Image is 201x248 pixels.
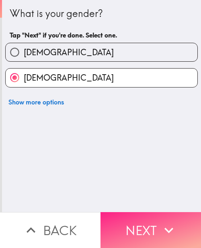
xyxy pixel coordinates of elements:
button: [DEMOGRAPHIC_DATA] [6,43,197,61]
div: What is your gender? [10,7,193,21]
button: [DEMOGRAPHIC_DATA] [6,69,197,87]
button: Show more options [5,94,67,110]
span: [DEMOGRAPHIC_DATA] [24,47,114,58]
span: [DEMOGRAPHIC_DATA] [24,72,114,83]
h6: Tap "Next" if you're done. Select one. [10,31,193,40]
button: Next [100,212,201,248]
